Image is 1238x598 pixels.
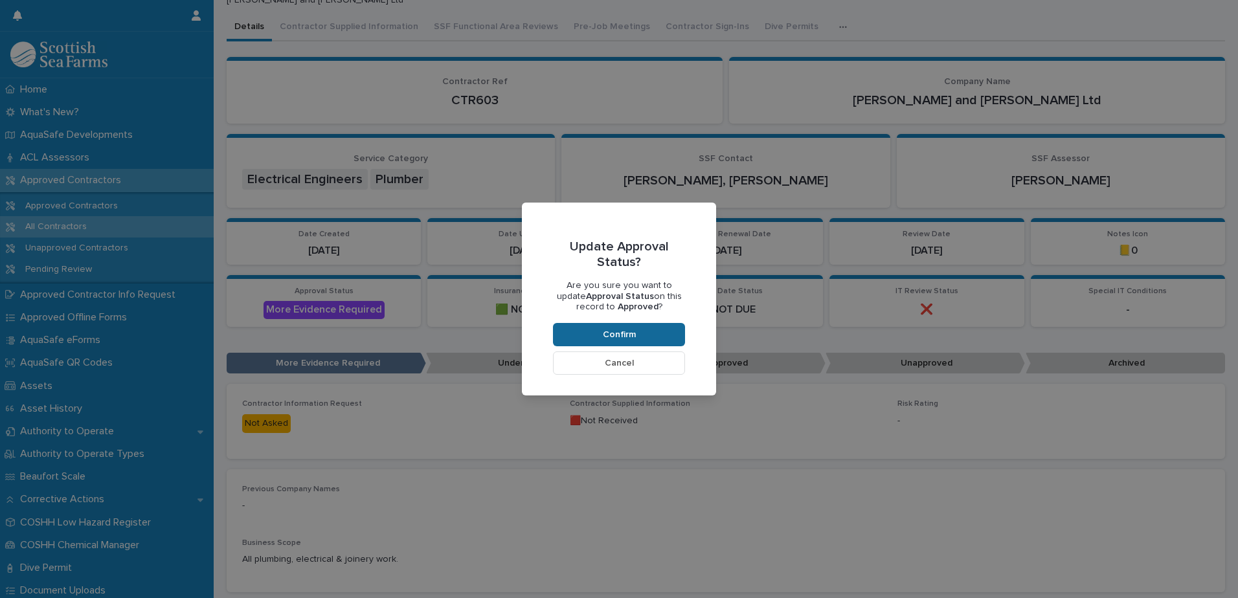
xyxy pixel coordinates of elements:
[586,292,654,301] b: Approval Status
[553,323,685,346] button: Confirm
[553,239,685,270] p: Update Approval Status?
[553,351,685,375] button: Cancel
[553,280,685,313] p: Are you sure you want to update on this record to ?
[618,302,658,311] b: Approved
[605,359,634,368] span: Cancel
[603,330,636,339] span: Confirm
